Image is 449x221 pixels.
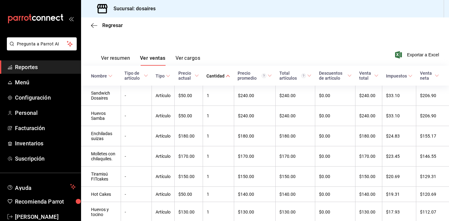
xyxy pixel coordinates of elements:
[206,73,224,78] div: Cantidad
[109,5,156,12] h3: Sucursal: dosaires
[301,73,306,78] svg: El total artículos considera cambios de precios en los artículos así como costos adicionales por ...
[121,86,152,106] td: -
[355,106,382,126] td: $240.00
[382,126,416,146] td: $24.83
[276,126,315,146] td: $180.00
[276,167,315,187] td: $150.00
[315,126,355,146] td: $0.00
[175,126,203,146] td: $180.00
[152,106,175,126] td: Artículo
[81,126,121,146] td: Enchiladas suizas
[175,106,203,126] td: $50.00
[315,146,355,167] td: $0.00
[234,106,275,126] td: $240.00
[382,167,416,187] td: $20.69
[386,73,413,78] span: Impuestos
[355,126,382,146] td: $180.00
[315,106,355,126] td: $0.00
[276,187,315,202] td: $140.00
[355,167,382,187] td: $150.00
[140,55,166,66] button: Ver ventas
[176,55,200,66] button: Ver cargos
[238,71,272,81] span: Precio promedio
[203,86,234,106] td: 1
[276,106,315,126] td: $240.00
[262,73,266,78] svg: Precio promedio = Total artículos / cantidad
[15,183,68,190] span: Ayuda
[15,93,76,102] span: Configuración
[420,71,439,81] span: Venta neta
[124,71,148,81] span: Tipo de artículo
[234,126,275,146] td: $180.00
[203,126,234,146] td: 1
[238,71,266,81] div: Precio promedio
[234,146,275,167] td: $170.00
[81,106,121,126] td: Huevos Samba
[175,146,203,167] td: $170.00
[355,187,382,202] td: $140.00
[420,71,434,81] div: Venta neta
[276,146,315,167] td: $170.00
[91,73,113,78] span: Nombre
[355,146,382,167] td: $170.00
[101,55,130,66] button: Ver resumen
[203,187,234,202] td: 1
[315,86,355,106] td: $0.00
[234,86,275,106] td: $240.00
[121,146,152,167] td: -
[102,22,123,28] span: Regresar
[319,71,346,81] div: Descuentos de artículo
[234,167,275,187] td: $150.00
[382,187,416,202] td: $19.31
[203,106,234,126] td: 1
[15,154,76,163] span: Suscripción
[81,187,121,202] td: Hot Cakes
[359,71,379,81] span: Venta total
[178,71,193,81] div: Precio actual
[15,213,76,221] span: [PERSON_NAME]
[17,41,67,47] span: Pregunta a Parrot AI
[121,167,152,187] td: -
[279,71,306,81] div: Total artículos
[101,55,200,66] div: navigation tabs
[203,167,234,187] td: 1
[355,86,382,106] td: $240.00
[386,73,407,78] div: Impuestos
[15,78,76,87] span: Menú
[91,22,123,28] button: Regresar
[81,86,121,106] td: Sandwich Dosaires
[156,73,165,78] div: Tipo
[81,167,121,187] td: Tiramisú FITcakes
[203,146,234,167] td: 1
[175,167,203,187] td: $150.00
[315,187,355,202] td: $0.00
[152,146,175,167] td: Artículo
[69,16,74,21] button: open_drawer_menu
[156,73,170,78] span: Tipo
[121,126,152,146] td: -
[121,106,152,126] td: -
[206,73,230,78] span: Cantidad
[124,71,142,81] div: Tipo de artículo
[91,73,107,78] div: Nombre
[15,197,76,206] span: Recomienda Parrot
[382,146,416,167] td: $23.45
[81,146,121,167] td: Molletes con chilaquiles.
[359,71,373,81] div: Venta total
[15,124,76,132] span: Facturación
[319,71,352,81] span: Descuentos de artículo
[175,187,203,202] td: $50.00
[4,45,77,52] a: Pregunta a Parrot AI
[152,187,175,202] td: Artículo
[175,86,203,106] td: $50.00
[15,139,76,148] span: Inventarios
[234,187,275,202] td: $140.00
[121,187,152,202] td: -
[396,51,439,59] button: Exportar a Excel
[15,109,76,117] span: Personal
[152,126,175,146] td: Artículo
[7,37,77,50] button: Pregunta a Parrot AI
[382,106,416,126] td: $33.10
[152,86,175,106] td: Artículo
